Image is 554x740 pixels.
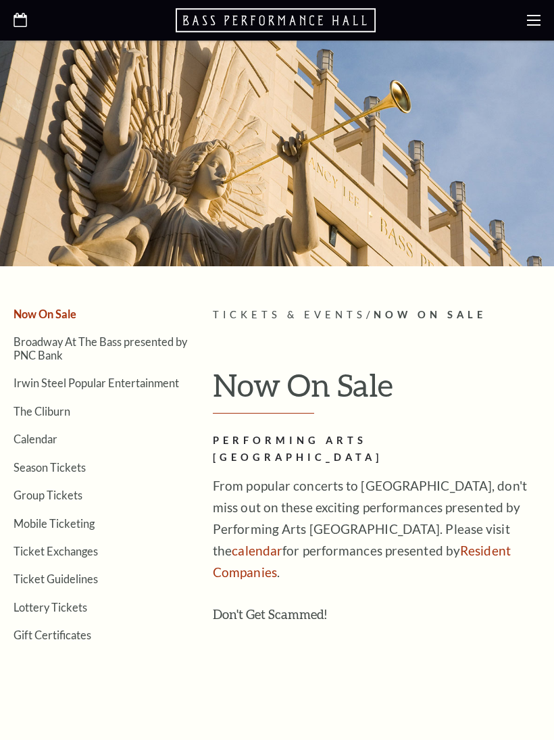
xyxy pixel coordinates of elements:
a: calendar [232,543,282,558]
a: Ticket Exchanges [14,545,98,558]
a: Now On Sale [14,307,76,320]
h3: Don't Get Scammed! [213,603,540,625]
a: Group Tickets [14,489,82,501]
span: Tickets & Events [213,309,366,320]
a: Season Tickets [14,461,86,474]
h2: Performing Arts [GEOGRAPHIC_DATA] [213,433,540,466]
span: Now On Sale [374,309,486,320]
a: Calendar [14,433,57,445]
a: The Cliburn [14,405,70,418]
a: Ticket Guidelines [14,572,98,585]
a: Irwin Steel Popular Entertainment [14,376,179,389]
p: / [213,307,540,324]
p: From popular concerts to [GEOGRAPHIC_DATA], don't miss out on these exciting performances present... [213,475,540,583]
a: Mobile Ticketing [14,517,95,530]
a: Gift Certificates [14,628,91,641]
a: Lottery Tickets [14,601,87,614]
a: Broadway At The Bass presented by PNC Bank [14,335,187,361]
a: Resident Companies [213,543,511,580]
h1: Now On Sale [213,368,540,414]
